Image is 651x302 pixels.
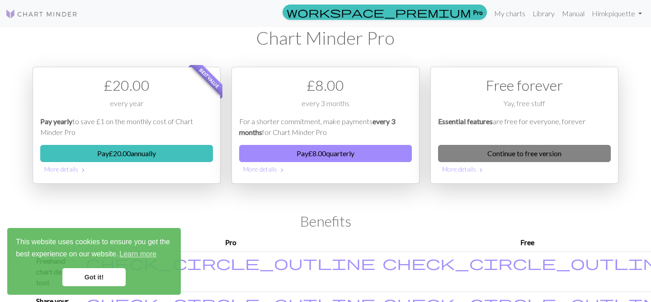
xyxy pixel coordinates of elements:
a: learn more about cookies [118,247,158,261]
span: chevron_right [80,166,87,175]
div: Free option [430,67,618,184]
button: Pay£20.00annually [40,145,213,162]
span: workspace_premium [287,6,471,19]
h2: Benefits [33,213,618,230]
div: every year [40,98,213,116]
th: Pro [82,233,379,252]
div: Yay, free stuff [438,98,611,116]
span: This website uses cookies to ensure you get the best experience on our website. [16,237,172,261]
span: check_circle_outline [86,254,375,271]
p: to save £1 on the monthly cost of Chart Minder Pro [40,116,213,138]
a: Library [529,5,558,23]
a: My charts [491,5,529,23]
button: More details [239,162,412,176]
div: £ 20.00 [40,74,213,96]
span: chevron_right [278,166,286,175]
button: More details [40,162,213,176]
span: Best value [190,59,229,98]
div: Free forever [438,74,611,96]
p: For a shorter commitment, make payments for Chart Minder Pro [239,116,412,138]
em: Pay yearly [40,117,72,125]
a: dismiss cookie message [62,268,126,286]
em: Essential features [438,117,493,125]
div: every 3 months [239,98,412,116]
span: chevron_right [477,166,485,175]
button: More details [438,162,611,176]
a: Continue to free version [438,145,611,162]
div: Payment option 1 [33,67,221,184]
div: £ 8.00 [239,74,412,96]
button: Pay£8.00quarterly [239,145,412,162]
i: Included [86,256,375,270]
h1: Chart Minder Pro [33,27,618,49]
a: Pro [283,5,487,20]
div: cookieconsent [7,228,181,295]
a: Himkpiquette [588,5,646,23]
p: are free for everyone, forever [438,116,611,138]
a: Manual [558,5,588,23]
img: Logo [5,9,78,19]
div: Payment option 2 [231,67,420,184]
